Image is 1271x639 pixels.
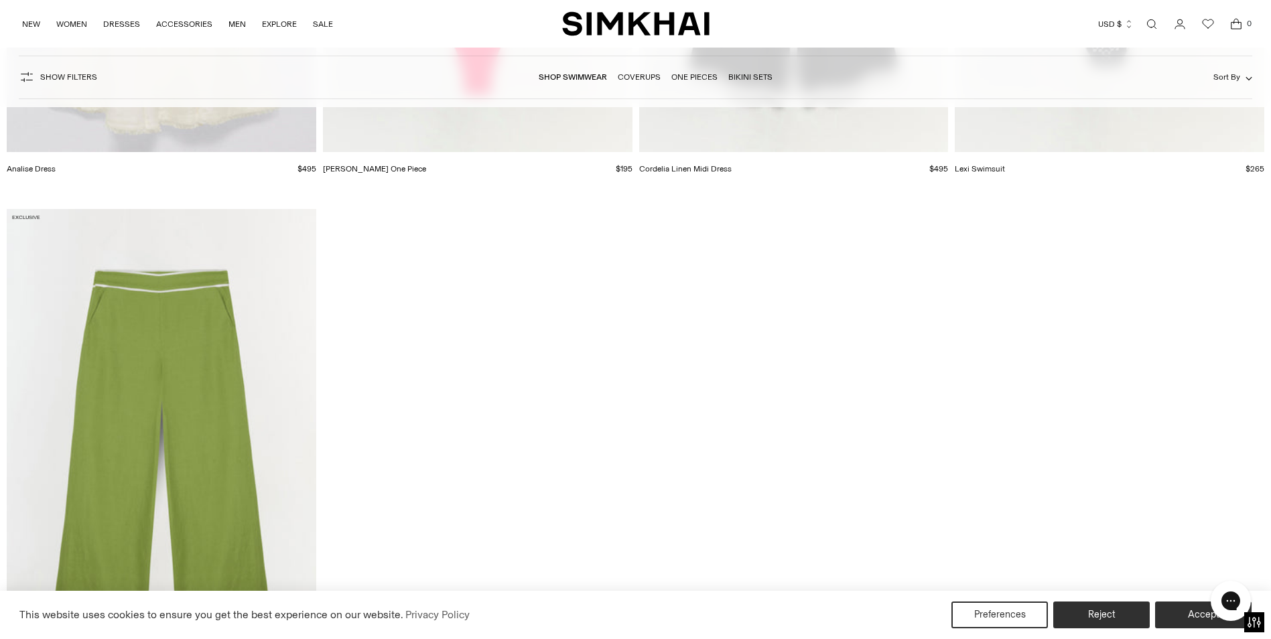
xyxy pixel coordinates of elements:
[929,164,948,173] span: $495
[323,164,426,173] a: [PERSON_NAME] One Piece
[618,72,661,82] a: Coverups
[1243,17,1255,29] span: 0
[22,9,40,39] a: NEW
[403,605,472,625] a: Privacy Policy (opens in a new tab)
[616,164,632,173] span: $195
[539,63,773,91] nav: Linked collections
[1213,72,1240,82] span: Sort By
[1166,11,1193,38] a: Go to the account page
[1195,11,1221,38] a: Wishlist
[1246,164,1264,173] span: $265
[951,601,1048,628] button: Preferences
[955,164,1005,173] a: Lexi Swimsuit
[56,9,87,39] a: WOMEN
[1223,11,1250,38] a: Open cart modal
[103,9,140,39] a: DRESSES
[7,164,56,173] a: Analise Dress
[1098,9,1134,39] button: USD $
[11,588,135,628] iframe: Sign Up via Text for Offers
[1204,576,1258,626] iframe: Gorgias live chat messenger
[297,164,316,173] span: $495
[562,11,710,37] a: SIMKHAI
[1138,11,1165,38] a: Open search modal
[313,9,333,39] a: SALE
[1213,70,1252,84] button: Sort By
[19,608,403,621] span: This website uses cookies to ensure you get the best experience on our website.
[539,72,607,82] a: Shop Swimwear
[40,72,97,82] span: Show Filters
[19,66,97,88] button: Show Filters
[228,9,246,39] a: MEN
[262,9,297,39] a: EXPLORE
[639,164,732,173] a: Cordelia Linen Midi Dress
[1053,601,1150,628] button: Reject
[671,72,718,82] a: One Pieces
[728,72,773,82] a: Bikini Sets
[1155,601,1252,628] button: Accept
[156,9,212,39] a: ACCESSORIES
